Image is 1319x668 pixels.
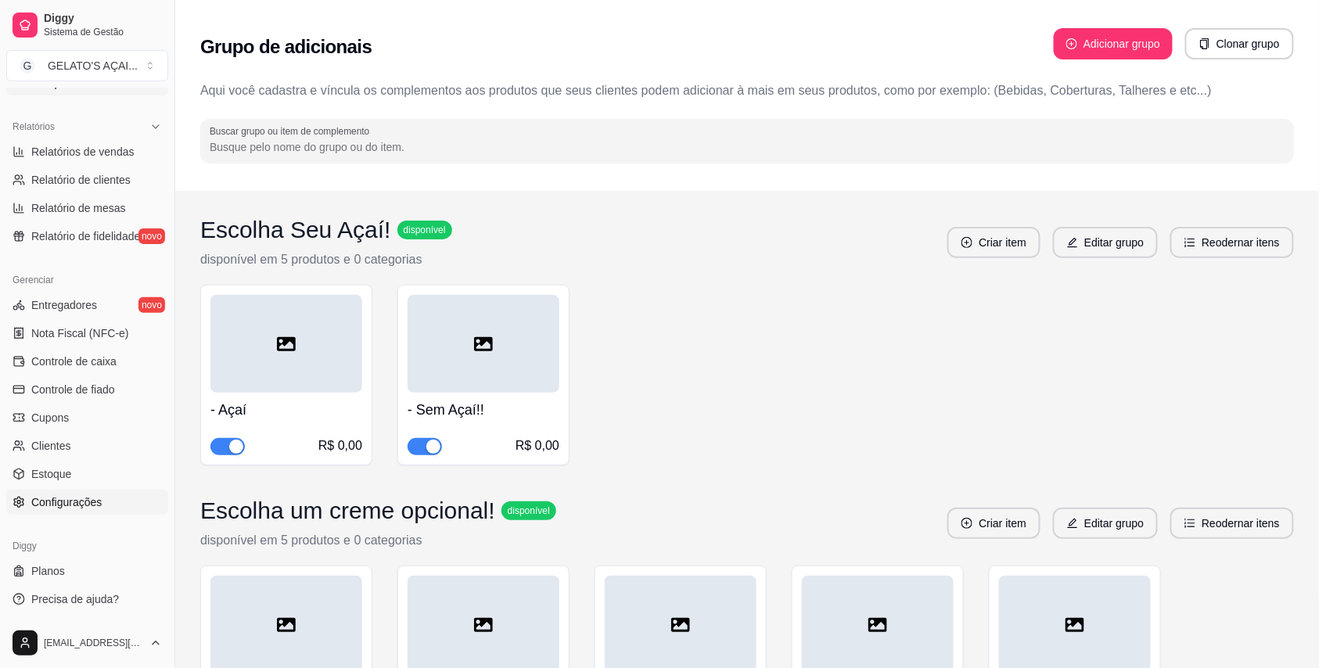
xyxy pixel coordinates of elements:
[6,558,168,584] a: Planos
[1170,508,1294,539] button: ordered-listReodernar itens
[44,26,162,38] span: Sistema de Gestão
[200,497,495,525] h3: Escolha um creme opcional!
[1067,237,1078,248] span: edit
[6,624,168,662] button: [EMAIL_ADDRESS][DOMAIN_NAME]
[31,144,135,160] span: Relatórios de vendas
[6,224,168,249] a: Relatório de fidelidadenovo
[31,325,128,341] span: Nota Fiscal (NFC-e)
[1053,227,1158,258] button: editEditar grupo
[20,58,35,74] span: G
[200,216,391,244] h3: Escolha Seu Açaí!
[31,410,69,426] span: Cupons
[44,637,143,649] span: [EMAIL_ADDRESS][DOMAIN_NAME]
[48,58,138,74] div: GELATO'S AÇAI ...
[31,591,119,607] span: Precisa de ajuda?
[210,124,375,138] label: Buscar grupo ou item de complemento
[6,293,168,318] a: Entregadoresnovo
[200,531,556,550] p: disponível em 5 produtos e 0 categorias
[6,490,168,515] a: Configurações
[1184,518,1195,529] span: ordered-list
[6,377,168,402] a: Controle de fiado
[6,196,168,221] a: Relatório de mesas
[1066,38,1077,49] span: plus-circle
[6,587,168,612] a: Precisa de ajuda?
[1199,38,1210,49] span: copy
[200,34,372,59] h2: Grupo de adicionais
[6,139,168,164] a: Relatórios de vendas
[6,167,168,192] a: Relatório de clientes
[6,349,168,374] a: Controle de caixa
[31,563,65,579] span: Planos
[6,50,168,81] button: Select a team
[1184,237,1195,248] span: ordered-list
[31,382,115,397] span: Controle de fiado
[961,237,972,248] span: plus-circle
[210,139,1285,155] input: Buscar grupo ou item de complemento
[6,461,168,487] a: Estoque
[31,466,71,482] span: Estoque
[31,200,126,216] span: Relatório de mesas
[31,172,131,188] span: Relatório de clientes
[318,436,362,455] div: R$ 0,00
[31,228,140,244] span: Relatório de fidelidade
[1067,518,1078,529] span: edit
[6,405,168,430] a: Cupons
[6,533,168,558] div: Diggy
[31,494,102,510] span: Configurações
[1054,28,1173,59] button: plus-circleAdicionar grupo
[200,81,1294,100] p: Aqui você cadastra e víncula os complementos aos produtos que seus clientes podem adicionar à mai...
[947,227,1040,258] button: plus-circleCriar item
[505,505,553,517] span: disponível
[6,6,168,44] a: DiggySistema de Gestão
[31,354,117,369] span: Controle de caixa
[200,250,452,269] p: disponível em 5 produtos e 0 categorias
[1170,227,1294,258] button: ordered-listReodernar itens
[947,508,1040,539] button: plus-circleCriar item
[6,433,168,458] a: Clientes
[408,399,559,421] h4: - Sem Açaí!!
[6,321,168,346] a: Nota Fiscal (NFC-e)
[1185,28,1294,59] button: copyClonar grupo
[31,297,97,313] span: Entregadores
[401,224,449,236] span: disponível
[516,436,559,455] div: R$ 0,00
[1053,508,1158,539] button: editEditar grupo
[13,120,55,133] span: Relatórios
[961,518,972,529] span: plus-circle
[31,438,71,454] span: Clientes
[210,399,362,421] h4: - Açaí
[6,268,168,293] div: Gerenciar
[44,12,162,26] span: Diggy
